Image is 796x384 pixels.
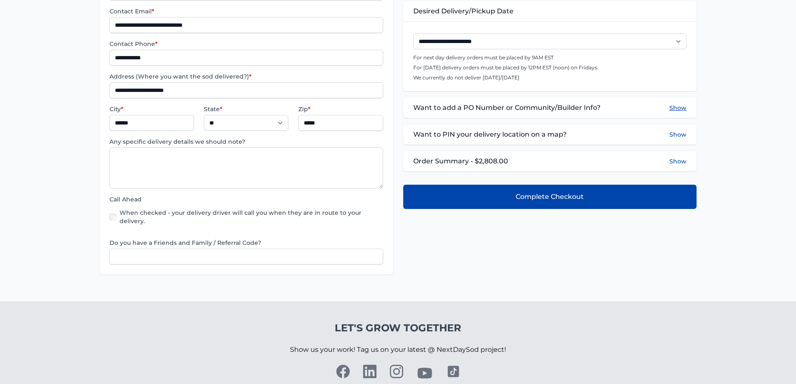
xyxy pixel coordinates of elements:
[516,192,584,202] span: Complete Checkout
[120,209,383,225] label: When checked - your delivery driver will call you when they are in route to your delivery.
[290,321,506,335] h4: Let's Grow Together
[109,137,383,146] label: Any specific delivery details we should note?
[413,156,508,166] span: Order Summary - $2,808.00
[109,72,383,81] label: Address (Where you want the sod delivered?)
[109,195,383,203] label: Call Ahead
[413,130,567,140] span: Want to PIN your delivery location on a map?
[298,105,383,113] label: Zip
[413,64,687,71] p: For [DATE] delivery orders must be placed by 12PM EST (noon) on Fridays.
[403,1,697,21] div: Desired Delivery/Pickup Date
[109,105,194,113] label: City
[109,239,383,247] label: Do you have a Friends and Family / Referral Code?
[290,335,506,365] p: Show us your work! Tag us on your latest @ NextDaySod project!
[204,105,288,113] label: State
[109,40,383,48] label: Contact Phone
[413,74,687,81] p: We currently do not deliver [DATE]/[DATE]
[413,54,687,61] p: For next day delivery orders must be placed by 9AM EST
[669,103,687,113] button: Show
[403,185,697,209] button: Complete Checkout
[669,157,687,165] button: Show
[669,130,687,140] button: Show
[413,103,600,113] span: Want to add a PO Number or Community/Builder Info?
[109,7,383,15] label: Contact Email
